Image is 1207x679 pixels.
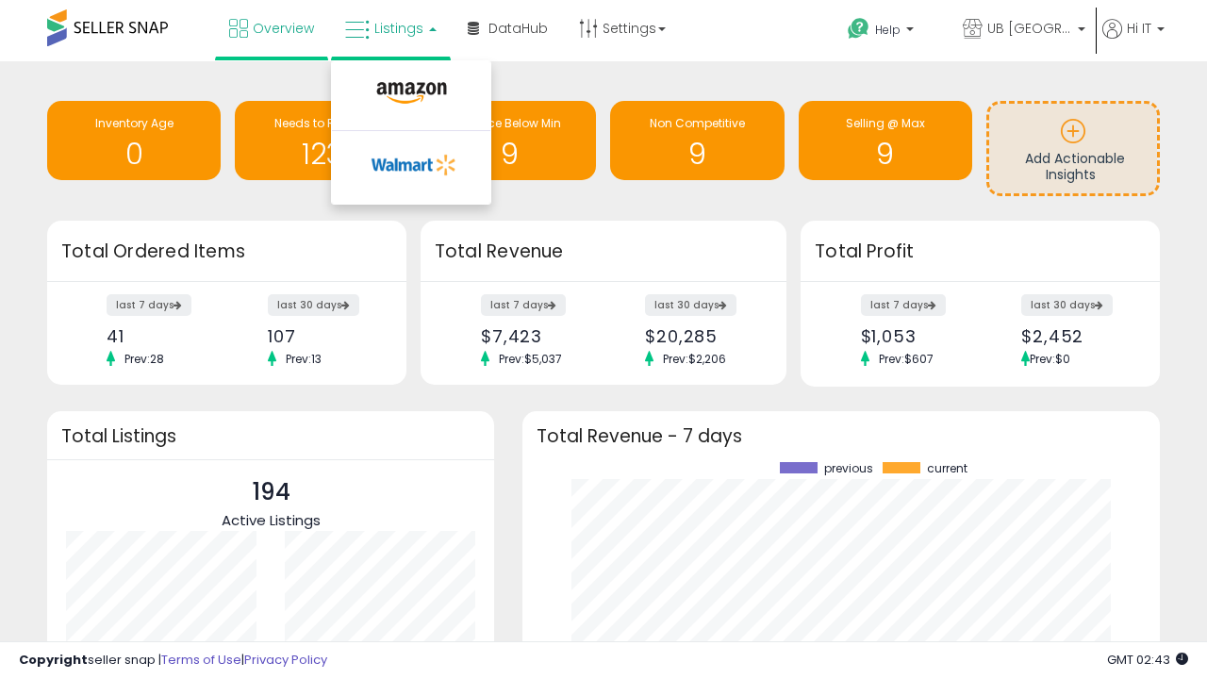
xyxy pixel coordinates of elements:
span: UB [GEOGRAPHIC_DATA] [987,19,1072,38]
span: Prev: $607 [869,351,943,367]
label: last 30 days [268,294,359,316]
p: 194 [222,474,321,510]
h3: Total Revenue - 7 days [537,429,1146,443]
label: last 7 days [481,294,566,316]
a: Selling @ Max 9 [799,101,972,180]
a: Terms of Use [161,651,241,669]
a: Privacy Policy [244,651,327,669]
h3: Total Listings [61,429,480,443]
span: Selling @ Max [846,115,925,131]
a: Inventory Age 0 [47,101,221,180]
label: last 7 days [861,294,946,316]
span: Prev: $5,037 [489,351,571,367]
div: $2,452 [1021,326,1127,346]
a: Add Actionable Insights [989,104,1157,193]
a: Help [833,3,946,61]
span: 2025-10-14 02:43 GMT [1107,651,1188,669]
h1: 0 [57,139,211,170]
span: Prev: $2,206 [653,351,736,367]
h3: Total Profit [815,239,1146,265]
span: Prev: 28 [115,351,174,367]
div: 107 [268,326,373,346]
span: BB Price Below Min [457,115,561,131]
label: last 30 days [645,294,736,316]
span: current [927,462,967,475]
span: Active Listings [222,510,321,530]
span: Prev: 13 [276,351,331,367]
label: last 30 days [1021,294,1113,316]
span: DataHub [488,19,548,38]
a: BB Price Below Min 9 [422,101,596,180]
h1: 9 [432,139,587,170]
h1: 123 [244,139,399,170]
div: seller snap | | [19,652,327,670]
span: Needs to Reprice [274,115,370,131]
span: Overview [253,19,314,38]
span: Non Competitive [650,115,745,131]
a: Needs to Reprice 123 [235,101,408,180]
span: Listings [374,19,423,38]
span: Add Actionable Insights [1025,149,1125,185]
a: Hi IT [1102,19,1165,61]
span: Prev: $0 [1030,351,1070,367]
div: $1,053 [861,326,967,346]
span: Inventory Age [95,115,174,131]
div: 41 [107,326,212,346]
h3: Total Ordered Items [61,239,392,265]
span: previous [824,462,873,475]
h3: Total Revenue [435,239,772,265]
div: $20,285 [645,326,753,346]
span: Hi IT [1127,19,1151,38]
a: Non Competitive 9 [610,101,784,180]
h1: 9 [808,139,963,170]
i: Get Help [847,17,870,41]
span: Help [875,22,901,38]
label: last 7 days [107,294,191,316]
strong: Copyright [19,651,88,669]
h1: 9 [620,139,774,170]
div: $7,423 [481,326,589,346]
